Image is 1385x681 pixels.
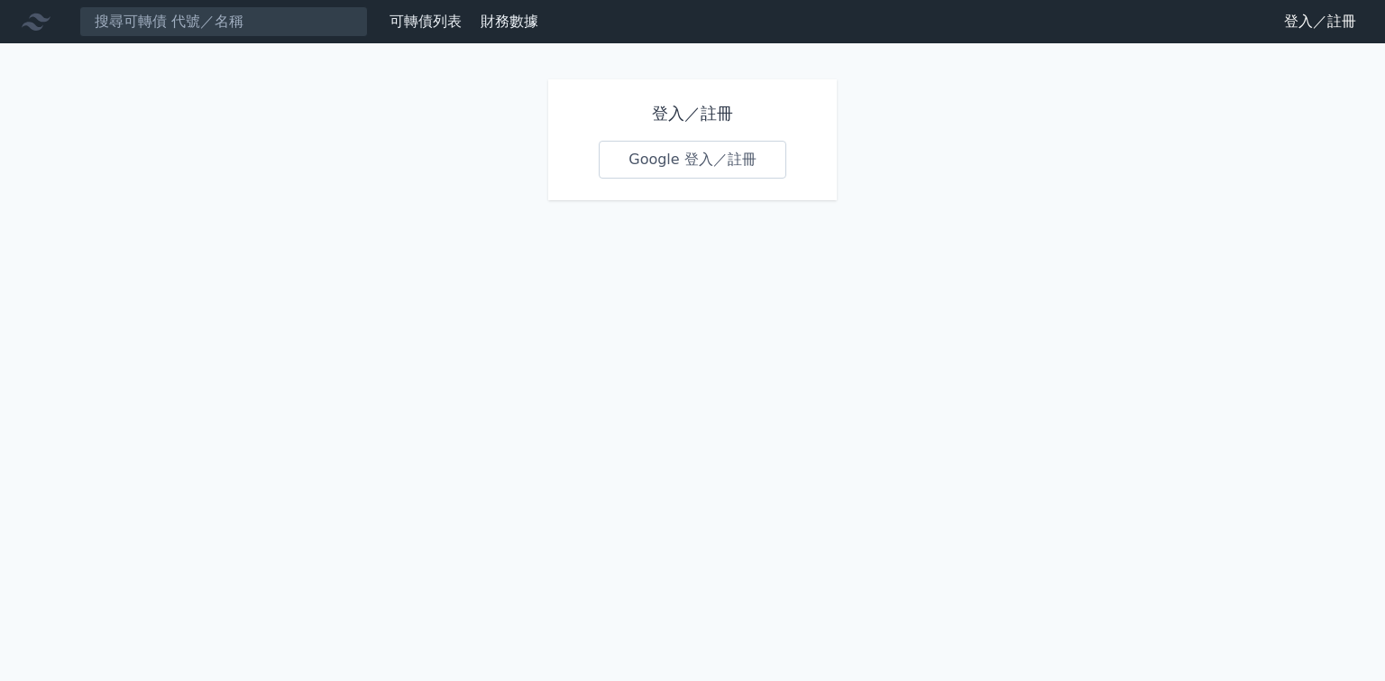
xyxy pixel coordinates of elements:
[599,141,786,179] a: Google 登入／註冊
[481,13,538,30] a: 財務數據
[390,13,462,30] a: 可轉債列表
[1270,7,1371,36] a: 登入／註冊
[599,101,786,126] h1: 登入／註冊
[79,6,368,37] input: 搜尋可轉債 代號／名稱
